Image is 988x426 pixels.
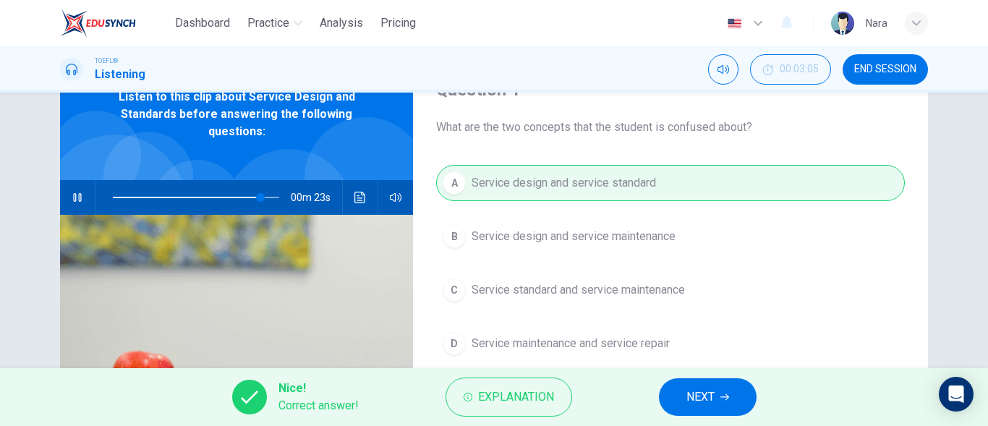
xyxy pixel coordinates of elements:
button: Analysis [314,10,369,36]
button: Click to see the audio transcription [349,180,372,215]
img: Profile picture [831,12,854,35]
a: EduSynch logo [60,9,169,38]
span: 00m 23s [291,180,342,215]
span: Practice [247,14,289,32]
span: Pricing [380,14,416,32]
span: END SESSION [854,64,916,75]
span: Analysis [320,14,363,32]
div: Mute [708,54,738,85]
span: Dashboard [175,14,230,32]
img: EduSynch logo [60,9,136,38]
div: ์Nara [866,14,887,32]
div: Open Intercom Messenger [939,377,974,412]
button: Dashboard [169,10,236,36]
span: 00:03:05 [780,64,819,75]
button: Pricing [375,10,422,36]
button: Explanation [446,378,572,417]
span: Correct answer! [278,397,359,414]
span: Nice! [278,380,359,397]
button: END SESSION [843,54,928,85]
span: NEXT [686,387,715,407]
span: Explanation [478,387,554,407]
h1: Listening [95,66,145,83]
span: TOEFL® [95,56,118,66]
button: NEXT [659,378,757,416]
span: What are the two concepts that the student is confused about? [436,119,905,136]
button: Practice [242,10,308,36]
div: Hide [750,54,831,85]
span: Listen to this clip about Service Design and Standards before answering the following questions: [107,88,366,140]
button: 00:03:05 [750,54,831,85]
img: en [725,18,744,29]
